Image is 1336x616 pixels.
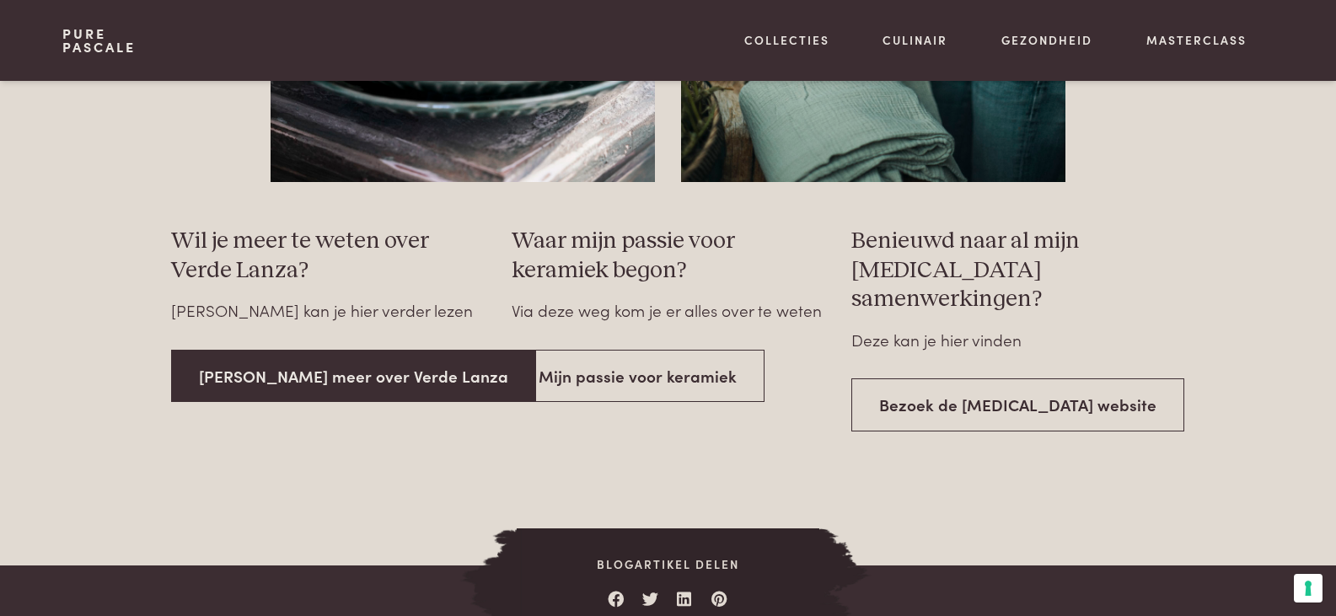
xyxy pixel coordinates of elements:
[1146,31,1247,49] a: Masterclass
[512,227,825,285] h3: Waar mijn passie voor keramiek begon?
[171,350,536,403] a: [PERSON_NAME] meer over Verde Lanza
[851,328,1022,352] div: Deze kan je hier vinden
[883,31,947,49] a: Culinair
[1001,31,1092,49] a: Gezondheid
[851,378,1184,431] a: Bezoek de [MEDICAL_DATA] website
[851,227,1165,314] h3: Benieuwd naar al mijn [MEDICAL_DATA] samenwerkingen?
[512,298,822,323] div: Via deze weg kom je er alles over te weten
[62,27,136,54] a: PurePascale
[744,31,829,49] a: Collecties
[171,298,473,323] div: [PERSON_NAME] kan je hier verder lezen
[517,555,819,573] span: Blogartikel delen
[1294,574,1323,603] button: Uw voorkeuren voor toestemming voor trackingtechnologieën
[171,227,485,285] h3: Wil je meer te weten over Verde Lanza?
[512,350,765,403] a: Mijn passie voor keramiek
